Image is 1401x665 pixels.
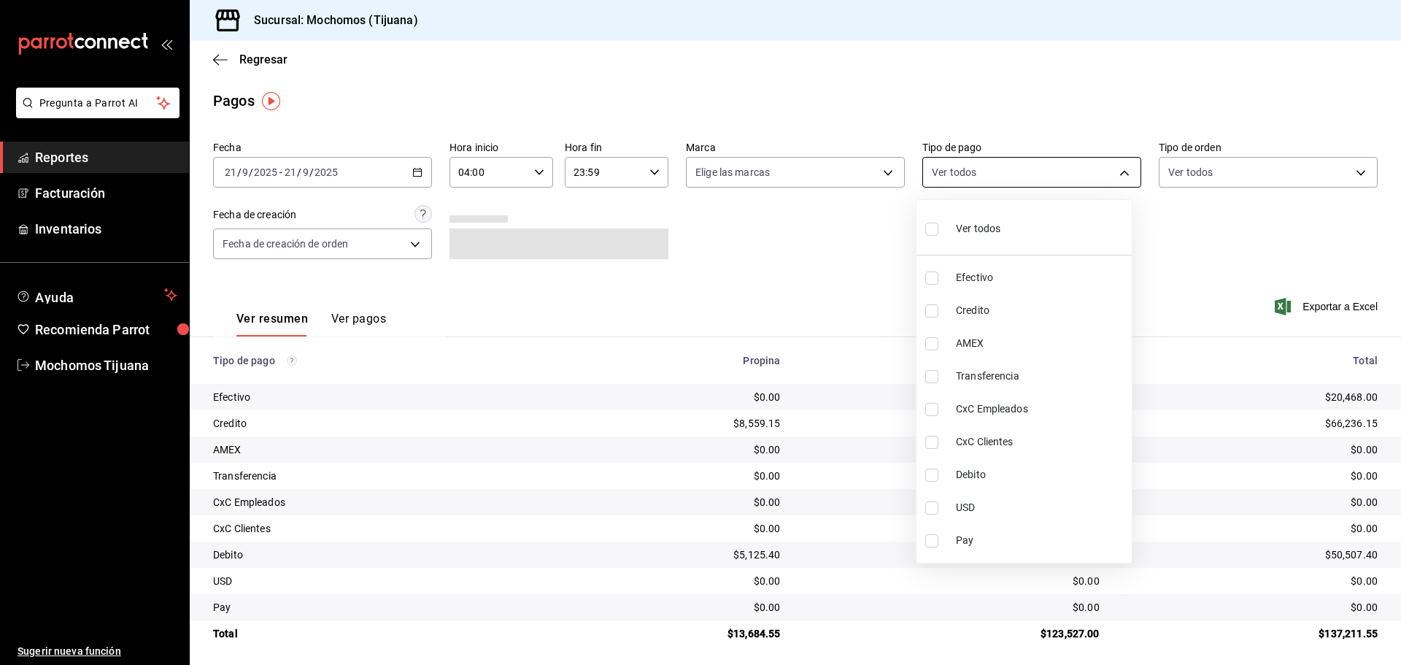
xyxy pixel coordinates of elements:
[956,401,1126,417] span: CxC Empleados
[956,270,1126,285] span: Efectivo
[956,500,1126,515] span: USD
[956,221,1000,237] span: Ver todos
[956,336,1126,351] span: AMEX
[956,533,1126,548] span: Pay
[262,92,280,110] img: Tooltip marker
[956,369,1126,384] span: Transferencia
[956,303,1126,318] span: Credito
[956,467,1126,483] span: Debito
[956,434,1126,450] span: CxC Clientes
